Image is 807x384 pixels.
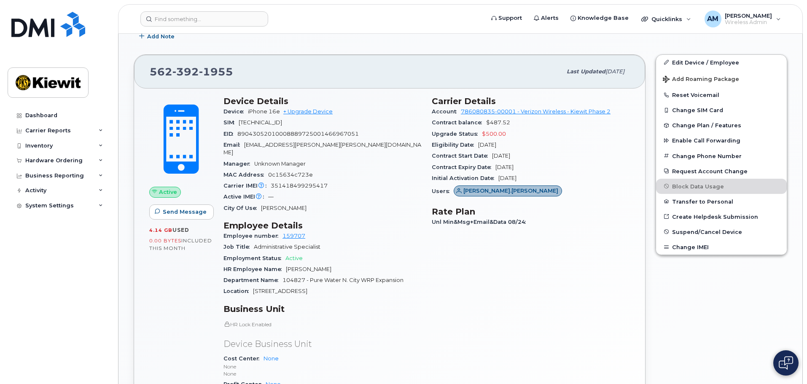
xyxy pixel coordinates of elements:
h3: Rate Plan [432,207,630,217]
span: Account [432,108,461,115]
span: 351418499295417 [271,183,328,189]
span: Job Title [223,244,254,250]
button: Suspend/Cancel Device [656,224,787,239]
button: Send Message [149,204,214,220]
h3: Employee Details [223,220,422,231]
span: [TECHNICAL_ID] [239,119,282,126]
p: Device Business Unit [223,338,422,350]
span: 4.14 GB [149,227,172,233]
span: [PERSON_NAME] [261,205,307,211]
span: Location [223,288,253,294]
h3: Device Details [223,96,422,106]
p: HR Lock Enabled [223,321,422,328]
span: Carrier IMEI [223,183,271,189]
span: Suspend/Cancel Device [672,228,742,235]
span: included this month [149,237,212,251]
a: 159707 [282,233,305,239]
span: Quicklinks [651,16,682,22]
span: MAC Address [223,172,268,178]
button: Request Account Change [656,164,787,179]
a: + Upgrade Device [283,108,333,115]
span: [DATE] [495,164,514,170]
span: Active [285,255,303,261]
span: [DATE] [478,142,496,148]
a: None [264,355,279,362]
span: [DATE] [605,68,624,75]
a: Knowledge Base [565,10,635,27]
span: Cost Center [223,355,264,362]
button: Block Data Usage [656,179,787,194]
span: City Of Use [223,205,261,211]
span: Eligibility Date [432,142,478,148]
span: [PERSON_NAME].[PERSON_NAME] [463,187,558,195]
span: 89043052010008889725001466967051 [237,131,359,137]
span: Upgrade Status [432,131,482,137]
span: [STREET_ADDRESS] [253,288,307,294]
span: 1955 [199,65,233,78]
span: Enable Call Forwarding [672,137,740,144]
span: used [172,227,189,233]
span: [DATE] [492,153,510,159]
span: 0.00 Bytes [149,238,181,244]
span: Administrative Specialist [254,244,320,250]
h3: Business Unit [223,304,422,314]
span: Unknown Manager [254,161,306,167]
span: AM [707,14,718,24]
span: Device [223,108,248,115]
a: Create Helpdesk Submission [656,209,787,224]
span: Change Plan / Features [672,122,741,129]
span: Unl Min&Msg+Email&Data 08/24 [432,219,530,225]
input: Find something... [140,11,268,27]
span: Knowledge Base [578,14,629,22]
a: Edit Device / Employee [656,55,787,70]
span: Employment Status [223,255,285,261]
span: Add Roaming Package [663,76,739,84]
span: Add Note [147,32,175,40]
span: Send Message [163,208,207,216]
span: Active [159,188,177,196]
button: Reset Voicemail [656,87,787,102]
span: 104827 - Pure Water N. City WRP Expansion [282,277,403,283]
span: $500.00 [482,131,506,137]
span: Employee number [223,233,282,239]
a: Support [485,10,528,27]
button: Change Phone Number [656,148,787,164]
button: Add Note [134,29,182,44]
span: Users [432,188,454,194]
span: — [268,193,274,200]
span: Contract balance [432,119,486,126]
span: Initial Activation Date [432,175,498,181]
a: 786080835-00001 - Verizon Wireless - Kiewit Phase 2 [461,108,611,115]
span: [PERSON_NAME] [286,266,331,272]
h3: Carrier Details [432,96,630,106]
button: Enable Call Forwarding [656,133,787,148]
p: None [223,370,422,377]
div: Adrian Martinez [699,11,787,27]
span: $487.52 [486,119,510,126]
button: Transfer to Personal [656,194,787,209]
span: Active IMEI [223,193,268,200]
span: HR Employee Name [223,266,286,272]
span: Manager [223,161,254,167]
span: Contract Start Date [432,153,492,159]
span: iPhone 16e [248,108,280,115]
button: Change SIM Card [656,102,787,118]
span: SIM [223,119,239,126]
span: Email [223,142,244,148]
span: [PERSON_NAME] [725,12,772,19]
span: Contract Expiry Date [432,164,495,170]
img: Open chat [779,356,793,370]
button: Add Roaming Package [656,70,787,87]
span: Last updated [567,68,605,75]
span: EID [223,131,237,137]
span: Wireless Admin [725,19,772,26]
span: 392 [172,65,199,78]
p: None [223,363,422,370]
a: [PERSON_NAME].[PERSON_NAME] [454,188,562,194]
button: Change IMEI [656,239,787,255]
span: [EMAIL_ADDRESS][PERSON_NAME][PERSON_NAME][DOMAIN_NAME] [223,142,421,156]
div: Quicklinks [635,11,697,27]
span: [DATE] [498,175,516,181]
button: Change Plan / Features [656,118,787,133]
span: 562 [150,65,233,78]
